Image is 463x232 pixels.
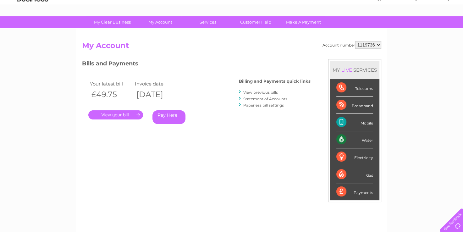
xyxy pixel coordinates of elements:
div: Clear Business is a trading name of Verastar Limited (registered in [GEOGRAPHIC_DATA] No. 3667643... [83,3,380,30]
td: Your latest bill [88,80,134,88]
div: MY SERVICES [330,61,379,79]
div: Electricity [336,148,373,166]
h4: Billing and Payments quick links [239,79,311,84]
a: 0333 014 3131 [344,3,388,11]
a: Blog [408,27,417,31]
div: Mobile [336,114,373,131]
div: Gas [336,166,373,183]
a: Services [182,16,234,28]
div: Payments [336,183,373,200]
a: Telecoms [386,27,405,31]
a: My Account [134,16,186,28]
a: Customer Help [230,16,282,28]
a: My Clear Business [86,16,138,28]
h2: My Account [82,41,381,53]
a: Energy [368,27,382,31]
a: Paperless bill settings [243,103,284,108]
div: Water [336,131,373,148]
img: logo.png [16,16,48,36]
a: Pay Here [152,110,185,124]
th: [DATE] [133,88,179,101]
div: Account number [322,41,381,49]
a: Contact [421,27,437,31]
h3: Bills and Payments [82,59,311,70]
a: . [88,110,143,119]
a: Statement of Accounts [243,97,287,101]
div: Broadband [336,97,373,114]
td: Invoice date [133,80,179,88]
th: £49.75 [88,88,134,101]
div: Telecoms [336,79,373,97]
div: LIVE [340,67,353,73]
a: Water [352,27,364,31]
a: View previous bills [243,90,278,95]
a: Make A Payment [278,16,329,28]
a: Log out [442,27,457,31]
